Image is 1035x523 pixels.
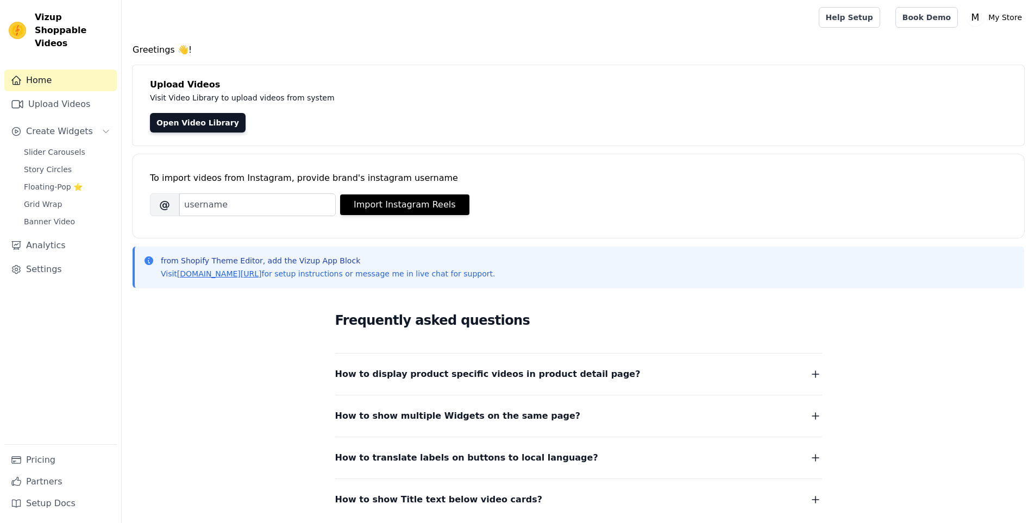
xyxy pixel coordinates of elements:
button: How to display product specific videos in product detail page? [335,367,822,382]
button: M My Store [967,8,1026,27]
a: Slider Carousels [17,144,117,160]
span: How to show Title text below video cards? [335,492,543,507]
button: How to show multiple Widgets on the same page? [335,408,822,424]
span: Banner Video [24,216,75,227]
p: My Store [984,8,1026,27]
span: How to translate labels on buttons to local language? [335,450,598,465]
p: Visit Video Library to upload videos from system [150,91,637,104]
span: How to display product specific videos in product detail page? [335,367,641,382]
a: Open Video Library [150,113,246,133]
span: Slider Carousels [24,147,85,157]
a: Help Setup [819,7,880,28]
button: Import Instagram Reels [340,194,469,215]
a: Pricing [4,449,117,471]
span: Story Circles [24,164,72,175]
button: Create Widgets [4,121,117,142]
div: To import videos from Instagram, provide brand's instagram username [150,172,1007,185]
a: Analytics [4,235,117,256]
a: Home [4,70,117,91]
span: @ [150,193,179,216]
a: Settings [4,259,117,280]
a: Partners [4,471,117,493]
span: Grid Wrap [24,199,62,210]
a: Story Circles [17,162,117,177]
h4: Upload Videos [150,78,1007,91]
p: from Shopify Theme Editor, add the Vizup App Block [161,255,495,266]
text: M [971,12,980,23]
a: Floating-Pop ⭐ [17,179,117,194]
a: Setup Docs [4,493,117,514]
span: Create Widgets [26,125,93,138]
h4: Greetings 👋! [133,43,1024,56]
span: How to show multiple Widgets on the same page? [335,408,581,424]
p: Visit for setup instructions or message me in live chat for support. [161,268,495,279]
a: Grid Wrap [17,197,117,212]
button: How to show Title text below video cards? [335,492,822,507]
button: How to translate labels on buttons to local language? [335,450,822,465]
span: Floating-Pop ⭐ [24,181,83,192]
h2: Frequently asked questions [335,310,822,331]
a: [DOMAIN_NAME][URL] [177,269,262,278]
img: Vizup [9,22,26,39]
a: Upload Videos [4,93,117,115]
span: Vizup Shoppable Videos [35,11,112,50]
a: Banner Video [17,214,117,229]
a: Book Demo [895,7,958,28]
input: username [179,193,336,216]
